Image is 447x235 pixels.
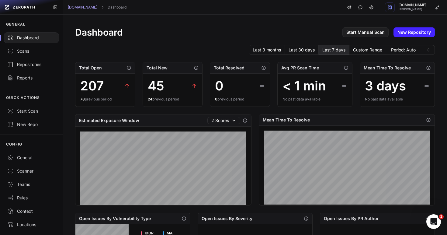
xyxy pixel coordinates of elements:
h2: Mean Time To Resolve [263,117,310,123]
p: QUICK ACTIONS [6,95,40,100]
h2: Avg PR Scan Time [281,65,319,71]
div: Scans [7,48,55,54]
div: Context [7,208,55,214]
div: 207 [80,79,104,93]
div: Teams [7,181,55,188]
div: previous period [80,97,130,102]
div: previous period [215,97,265,102]
div: No past data available [365,97,430,102]
svg: caret sort, [426,47,431,52]
div: 45 [148,79,164,93]
h2: Open Issues By Severity [202,216,252,222]
button: Last 3 months [249,45,285,55]
p: CONFIG [6,142,22,147]
span: 24 [148,97,152,101]
span: [DOMAIN_NAME] [398,3,426,7]
button: Custom Range [349,45,386,55]
h2: Total Resolved [214,65,244,71]
h2: Total Open [79,65,102,71]
div: Repositories [7,61,55,68]
div: New Repo [7,121,55,128]
button: 2 Scores [207,117,240,124]
h2: Open Issues By PR Author [324,216,379,222]
div: < 1 min [282,79,326,93]
a: [DOMAIN_NAME] [68,5,97,10]
span: 0 [215,97,217,101]
div: Reports [7,75,55,81]
span: ZEROPATH [13,5,35,10]
iframe: Intercom live chat [426,214,441,229]
nav: breadcrumb [68,5,126,10]
div: Dashboard [7,35,55,41]
div: General [7,155,55,161]
div: Scanner [7,168,55,174]
span: 78 [80,97,85,101]
div: Rules [7,195,55,201]
a: ZEROPATH [2,2,48,12]
div: previous period [148,97,198,102]
h1: Dashboard [75,27,123,38]
h2: Estimated Exposure Window [79,118,139,124]
h2: Mean Time To Resolve [364,65,411,71]
p: GENERAL [6,22,26,27]
div: Start Scan [7,108,55,114]
a: New Repository [393,27,435,37]
span: 1 [439,214,444,219]
span: [PERSON_NAME] [398,8,426,11]
div: 0 [215,79,223,93]
a: Start Manual Scan [342,27,389,37]
div: 3 days [365,79,406,93]
button: Last 7 days [319,45,349,55]
a: Dashboard [108,5,126,10]
svg: chevron right, [100,5,105,9]
h2: Total New [147,65,168,71]
button: Last 30 days [285,45,319,55]
span: Period: Auto [391,47,416,53]
h2: Open Issues By Vulnerability Type [79,216,151,222]
div: No past data available [282,97,347,102]
div: Locations [7,222,55,228]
